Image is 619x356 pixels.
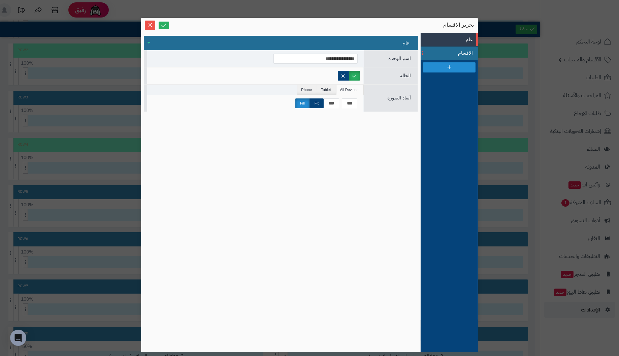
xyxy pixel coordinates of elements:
span: اسم الوحدة [388,56,411,61]
label: Fit [309,98,324,108]
li: Phone [297,85,317,95]
button: Close [145,21,155,30]
span: أبعاد الصورة [387,95,411,100]
li: All Devices [336,85,364,95]
li: Tablet [317,85,336,95]
label: Fill [295,98,309,108]
span: الحالة [400,73,411,78]
span: الاقسام [443,50,473,57]
div: عام [144,36,418,50]
li: عام [421,33,478,47]
div: Open Intercom Messenger [10,330,26,346]
span: تحرير الاقسام [444,21,474,29]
